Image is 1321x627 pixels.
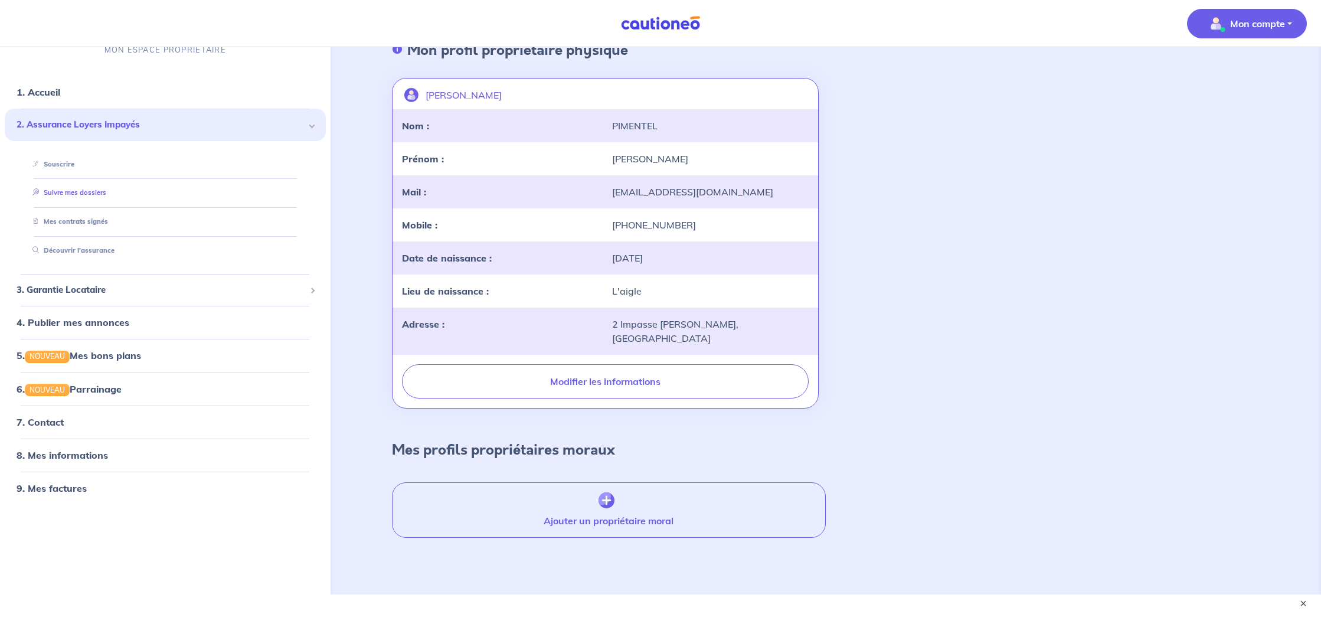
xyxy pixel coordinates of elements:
[407,42,628,59] h4: Mon profil propriétaire physique
[605,251,816,265] div: [DATE]
[28,188,106,197] a: Suivre mes dossiers
[402,364,809,399] button: Modifier les informations
[17,482,87,494] a: 9. Mes factures
[17,316,129,328] a: 4. Publier mes annonces
[17,350,141,361] a: 5.NOUVEAUMes bons plans
[17,283,305,297] span: 3. Garantie Locataire
[402,186,426,198] strong: Mail :
[5,311,326,334] div: 4. Publier mes annonces
[605,218,816,232] div: [PHONE_NUMBER]
[402,285,489,297] strong: Lieu de naissance :
[1187,9,1307,38] button: illu_account_valid_menu.svgMon compte
[5,344,326,367] div: 5.NOUVEAUMes bons plans
[5,476,326,500] div: 9. Mes factures
[28,159,74,168] a: Souscrire
[5,80,326,104] div: 1. Accueil
[19,241,312,260] div: Découvrir l'assurance
[5,377,326,400] div: 6.NOUVEAUParrainage
[404,88,418,102] img: illu_account.svg
[605,185,816,199] div: [EMAIL_ADDRESS][DOMAIN_NAME]
[426,88,502,102] p: [PERSON_NAME]
[17,416,64,428] a: 7. Contact
[605,317,816,345] div: 2 Impasse [PERSON_NAME], [GEOGRAPHIC_DATA]
[17,118,305,132] span: 2. Assurance Loyers Impayés
[402,318,444,330] strong: Adresse :
[17,449,108,461] a: 8. Mes informations
[605,119,816,133] div: PIMENTEL
[1206,14,1225,33] img: illu_account_valid_menu.svg
[605,284,816,298] div: L'aigle
[19,154,312,174] div: Souscrire
[402,219,437,231] strong: Mobile :
[5,410,326,434] div: 7. Contact
[402,252,492,264] strong: Date de naissance :
[402,120,429,132] strong: Nom :
[17,86,60,98] a: 1. Accueil
[1297,597,1309,609] button: ×
[19,183,312,203] div: Suivre mes dossiers
[28,217,108,226] a: Mes contrats signés
[5,279,326,302] div: 3. Garantie Locataire
[104,44,226,55] p: MON ESPACE PROPRIÉTAIRE
[19,212,312,231] div: Mes contrats signés
[392,442,615,459] h4: Mes profils propriétaires moraux
[616,16,705,31] img: Cautioneo
[599,492,614,509] img: createProprietor
[392,482,826,538] button: Ajouter un propriétaire moral
[28,246,115,254] a: Découvrir l'assurance
[5,443,326,467] div: 8. Mes informations
[402,153,444,165] strong: Prénom :
[17,383,122,394] a: 6.NOUVEAUParrainage
[605,152,816,166] div: [PERSON_NAME]
[1230,17,1285,31] p: Mon compte
[5,109,326,141] div: 2. Assurance Loyers Impayés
